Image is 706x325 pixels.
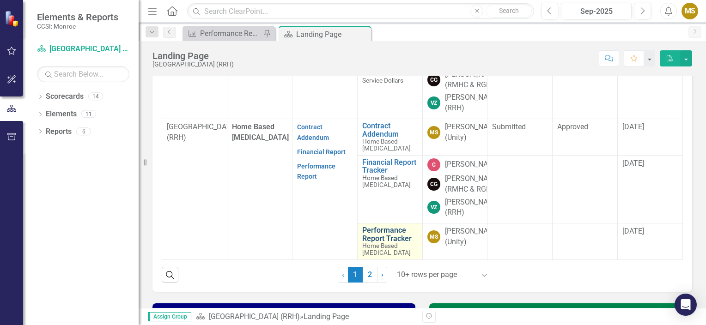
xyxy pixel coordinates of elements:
img: ClearPoint Strategy [5,11,21,27]
button: Sep-2025 [561,3,632,19]
a: Contract Addendum [362,122,418,138]
td: Double-Click to Edit [487,119,553,156]
div: VZ [427,201,440,214]
div: Performance Report [200,28,261,39]
span: Submitted [492,122,526,131]
div: MS [427,126,440,139]
p: [GEOGRAPHIC_DATA] (RRH) [167,122,222,143]
div: [PERSON_NAME] (Unity) [445,226,500,247]
button: Search [486,5,532,18]
span: [DATE] [622,159,644,168]
span: Home Based [MEDICAL_DATA] [362,138,411,152]
div: C [427,158,440,171]
a: 2 [363,267,377,283]
div: Open Intercom Messenger [675,294,697,316]
div: Landing Page [152,51,234,61]
a: [GEOGRAPHIC_DATA] (RRH) [37,44,129,54]
span: › [381,270,383,279]
a: Performance Report [297,162,335,181]
span: Home Based [MEDICAL_DATA] [362,174,411,188]
a: Performance Report Tracker [362,226,418,242]
div: Sep-2025 [564,6,628,17]
span: Health Home Service Dollars [362,70,403,84]
a: Financial Report Tracker [362,158,418,175]
span: Home Based [MEDICAL_DATA] [362,242,411,256]
td: Double-Click to Edit [487,51,553,119]
a: Financial Report [297,148,346,156]
a: Elements [46,109,77,120]
td: Double-Click to Edit [487,223,553,260]
a: Scorecards [46,91,84,102]
span: 1 [348,267,363,283]
div: 6 [76,127,91,135]
td: Double-Click to Edit [553,223,618,260]
td: Double-Click to Edit Right Click for Context Menu [357,51,422,119]
span: Assign Group [148,312,191,321]
div: [PERSON_NAME] (RRH) [445,197,500,218]
td: Double-Click to Edit [553,155,618,223]
div: [PERSON_NAME] (RRH) [445,92,500,114]
a: Contract Addendum [297,123,329,141]
div: CG [427,178,440,191]
span: Search [499,7,519,14]
div: [PERSON_NAME] [445,159,500,170]
td: Double-Click to Edit [487,155,553,223]
span: Elements & Reports [37,12,118,23]
div: MS [427,230,440,243]
td: Double-Click to Edit [553,51,618,119]
div: [PERSON_NAME] (RMHC & RGH) [445,69,500,90]
span: Home Based [MEDICAL_DATA] [232,122,289,142]
a: Performance Report [185,28,261,39]
small: CCSI: Monroe [37,23,118,30]
td: Double-Click to Edit Right Click for Context Menu [357,223,422,260]
a: Reports [46,126,72,137]
span: [DATE] [622,122,644,131]
div: » [196,312,415,322]
div: Landing Page [304,312,349,321]
div: 11 [81,110,96,118]
span: [DATE] [622,227,644,235]
div: [PERSON_NAME] (RMHC & RGH) [445,174,500,195]
input: Search ClearPoint... [187,3,534,19]
span: ‹ [342,270,344,279]
td: Double-Click to Edit Right Click for Context Menu [357,119,422,156]
div: [PERSON_NAME] (Unity) [445,122,500,143]
span: Approved [557,122,588,131]
input: Search Below... [37,66,129,82]
div: VZ [427,96,440,109]
div: Landing Page [296,29,369,40]
td: Double-Click to Edit [553,119,618,156]
a: [GEOGRAPHIC_DATA] (RRH) [209,312,300,321]
div: CG [427,73,440,86]
button: MS [682,3,698,19]
div: 14 [88,93,103,101]
div: [GEOGRAPHIC_DATA] (RRH) [152,61,234,68]
td: Double-Click to Edit Right Click for Context Menu [357,155,422,223]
